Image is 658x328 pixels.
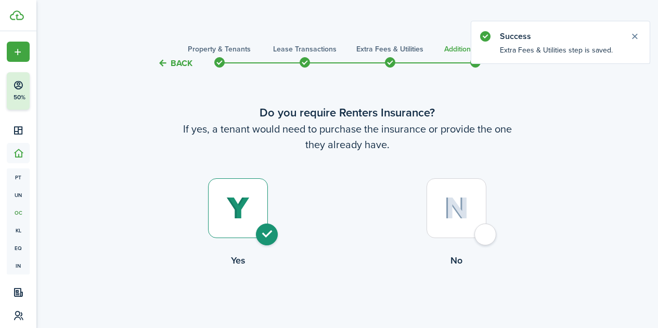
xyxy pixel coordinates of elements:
[273,44,337,55] h3: Lease Transactions
[444,197,469,219] img: No
[471,45,650,63] notify-body: Extra Fees & Utilities step is saved.
[7,72,93,110] button: 50%
[158,58,192,69] button: Back
[7,221,30,239] a: kl
[13,93,26,102] p: 50%
[7,239,30,257] a: eq
[7,204,30,221] a: oc
[129,121,566,152] wizard-step-header-description: If yes, a tenant would need to purchase the insurance or provide the one they already have.
[7,42,30,62] button: Open menu
[129,254,347,267] control-radio-card-title: Yes
[356,44,423,55] h3: Extra fees & Utilities
[188,44,251,55] h3: Property & Tenants
[129,104,566,121] wizard-step-header-title: Do you require Renters Insurance?
[7,257,30,274] a: in
[627,29,642,44] button: Close notify
[226,197,250,220] img: Yes (selected)
[10,10,24,20] img: TenantCloud
[7,168,30,186] a: pt
[7,186,30,204] a: un
[500,30,620,43] notify-title: Success
[444,44,506,55] h3: Additional Services
[347,254,566,267] control-radio-card-title: No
